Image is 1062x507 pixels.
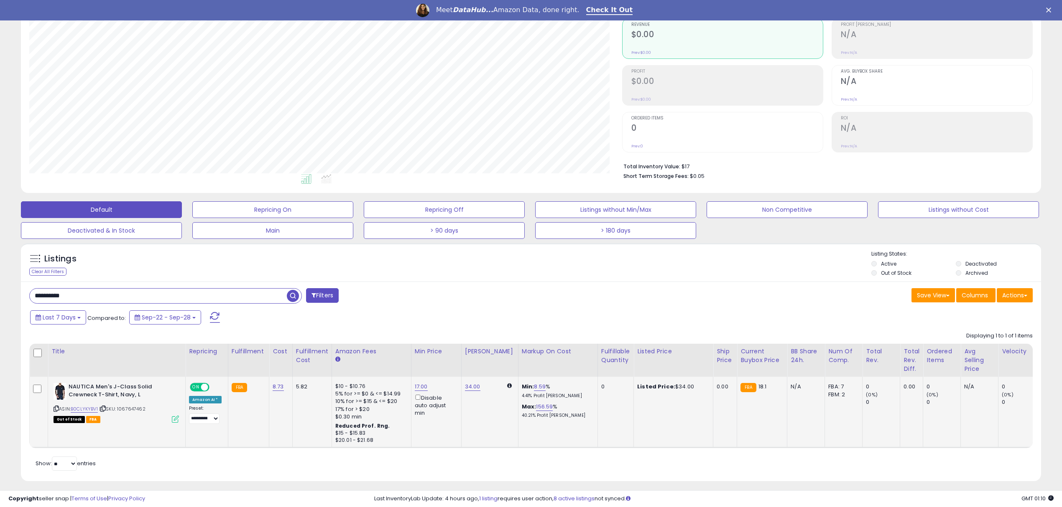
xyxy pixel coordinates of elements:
[374,495,1054,503] div: Last InventoryLab Update: 4 hours ago, requires user action, not synced.
[927,383,960,390] div: 0
[841,97,857,102] small: Prev: N/A
[866,347,896,365] div: Total Rev.
[534,383,546,391] a: 8.59
[878,201,1039,218] button: Listings without Cost
[335,356,340,363] small: Amazon Fees.
[717,383,730,390] div: 0.00
[335,430,405,437] div: $15 - $15.83
[965,260,997,267] label: Deactivated
[465,383,480,391] a: 34.00
[99,406,146,412] span: | SKU: 1067647462
[631,97,651,102] small: Prev: $0.00
[335,390,405,398] div: 5% for >= $0 & <= $14.99
[71,406,98,413] a: B0CLYKYBV1
[841,30,1032,41] h2: N/A
[871,250,1041,258] p: Listing States:
[631,30,823,41] h2: $0.00
[841,50,857,55] small: Prev: N/A
[129,310,201,324] button: Sep-22 - Sep-28
[87,314,126,322] span: Compared to:
[631,50,651,55] small: Prev: $0.00
[273,347,289,356] div: Cost
[54,383,179,422] div: ASIN:
[828,391,856,398] div: FBM: 2
[306,288,339,303] button: Filters
[637,383,675,390] b: Listed Price:
[866,398,900,406] div: 0
[828,347,859,365] div: Num of Comp.
[586,6,633,15] a: Check It Out
[1002,347,1032,356] div: Velocity
[927,347,957,365] div: Ordered Items
[415,383,428,391] a: 17.00
[631,116,823,121] span: Ordered Items
[962,291,988,299] span: Columns
[415,393,455,417] div: Disable auto adjust min
[54,416,85,423] span: All listings that are currently out of stock and unavailable for purchase on Amazon
[601,383,627,390] div: 0
[522,383,591,398] div: %
[966,332,1033,340] div: Displaying 1 to 1 of 1 items
[1002,398,1036,406] div: 0
[964,347,995,373] div: Avg Selling Price
[740,383,756,392] small: FBA
[29,268,66,276] div: Clear All Filters
[518,344,597,377] th: The percentage added to the cost of goods (COGS) that forms the calculator for Min & Max prices.
[601,347,630,365] div: Fulfillable Quantity
[453,6,493,14] i: DataHub...
[956,288,996,302] button: Columns
[43,313,76,322] span: Last 7 Days
[554,494,595,502] a: 8 active listings
[189,347,225,356] div: Repricing
[841,123,1032,134] h2: N/A
[522,393,591,399] p: 4.41% Profit [PERSON_NAME]
[791,383,818,390] div: N/A
[189,396,222,403] div: Amazon AI *
[841,76,1032,88] h2: N/A
[36,459,96,467] span: Show: entries
[881,269,911,276] label: Out of Stock
[479,494,498,502] a: 1 listing
[232,383,247,392] small: FBA
[623,163,680,170] b: Total Inventory Value:
[335,437,405,444] div: $20.01 - $21.68
[522,403,536,411] b: Max:
[335,383,405,390] div: $10 - $10.76
[717,347,733,365] div: Ship Price
[208,384,222,391] span: OFF
[536,403,553,411] a: 156.59
[8,494,39,502] strong: Copyright
[296,347,328,365] div: Fulfillment Cost
[631,144,643,149] small: Prev: 0
[964,383,992,390] div: N/A
[71,494,107,502] a: Terms of Use
[881,260,896,267] label: Active
[415,347,458,356] div: Min Price
[44,253,77,265] h5: Listings
[1002,383,1036,390] div: 0
[108,494,145,502] a: Privacy Policy
[758,383,767,390] span: 18.1
[535,222,696,239] button: > 180 days
[535,201,696,218] button: Listings without Min/Max
[623,161,1027,171] li: $17
[86,416,100,423] span: FBA
[189,406,222,424] div: Preset:
[791,347,821,365] div: BB Share 24h.
[1021,494,1054,502] span: 2025-10-7 01:10 GMT
[273,383,284,391] a: 8.73
[841,116,1032,121] span: ROI
[69,383,170,401] b: NAUTICA Men's J-Class Solid Crewneck T-Shirt, Navy, L
[192,222,353,239] button: Main
[631,123,823,134] h2: 0
[965,269,988,276] label: Archived
[232,347,265,356] div: Fulfillment
[142,313,191,322] span: Sep-22 - Sep-28
[416,4,429,17] img: Profile image for Georgie
[841,144,857,149] small: Prev: N/A
[192,201,353,218] button: Repricing On
[522,413,591,418] p: 40.21% Profit [PERSON_NAME]
[707,201,868,218] button: Non Competitive
[30,310,86,324] button: Last 7 Days
[21,222,182,239] button: Deactivated & In Stock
